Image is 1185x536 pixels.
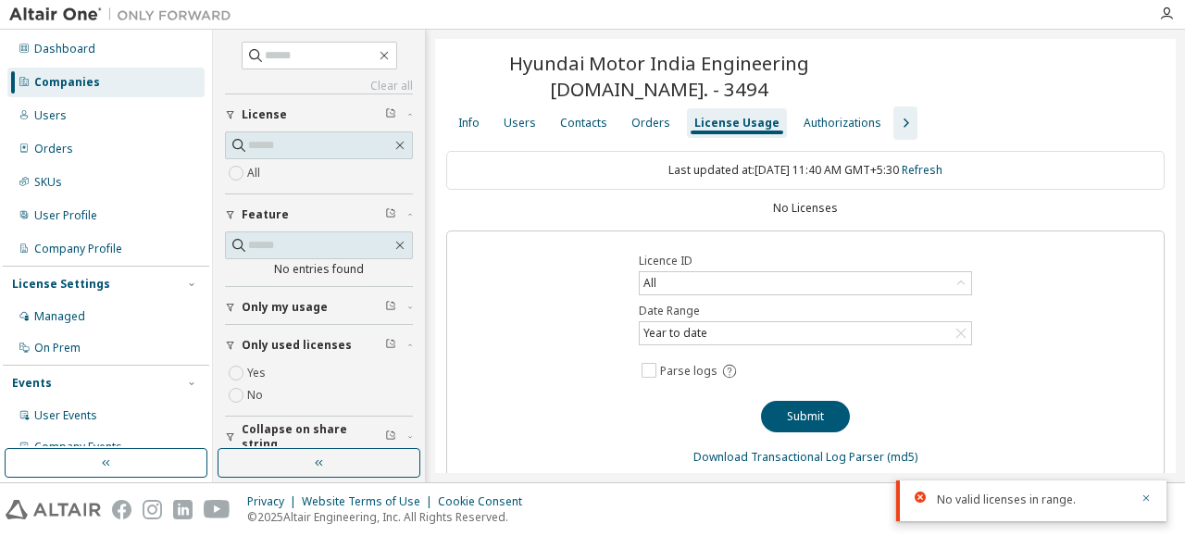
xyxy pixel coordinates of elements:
[34,242,122,256] div: Company Profile
[242,422,385,452] span: Collapse on share string
[225,417,413,457] button: Collapse on share string
[504,116,536,131] div: Users
[761,401,850,432] button: Submit
[12,376,52,391] div: Events
[385,207,396,222] span: Clear filter
[12,277,110,292] div: License Settings
[247,384,267,406] label: No
[225,287,413,328] button: Only my usage
[242,300,328,315] span: Only my usage
[6,500,101,519] img: altair_logo.svg
[560,116,607,131] div: Contacts
[438,494,533,509] div: Cookie Consent
[639,304,972,318] label: Date Range
[887,449,917,465] a: (md5)
[34,175,62,190] div: SKUs
[242,207,289,222] span: Feature
[247,362,269,384] label: Yes
[937,492,1129,508] div: No valid licenses in range.
[385,300,396,315] span: Clear filter
[247,494,302,509] div: Privacy
[694,116,780,131] div: License Usage
[225,94,413,135] button: License
[34,309,85,324] div: Managed
[34,108,67,123] div: Users
[34,408,97,423] div: User Events
[804,116,881,131] div: Authorizations
[34,208,97,223] div: User Profile
[225,262,413,277] div: No entries found
[385,107,396,122] span: Clear filter
[639,254,972,268] label: Licence ID
[34,142,73,156] div: Orders
[242,107,287,122] span: License
[302,494,438,509] div: Website Terms of Use
[204,500,231,519] img: youtube.svg
[34,42,95,56] div: Dashboard
[641,273,659,293] div: All
[173,500,193,519] img: linkedin.svg
[446,151,1165,190] div: Last updated at: [DATE] 11:40 AM GMT+5:30
[247,509,533,525] p: © 2025 Altair Engineering, Inc. All Rights Reserved.
[247,162,264,184] label: All
[34,341,81,355] div: On Prem
[34,440,122,455] div: Company Events
[640,272,971,294] div: All
[693,449,884,465] a: Download Transactional Log Parser
[225,194,413,235] button: Feature
[385,338,396,353] span: Clear filter
[112,500,131,519] img: facebook.svg
[385,430,396,444] span: Clear filter
[242,338,352,353] span: Only used licenses
[225,325,413,366] button: Only used licenses
[9,6,241,24] img: Altair One
[641,323,710,343] div: Year to date
[640,322,971,344] div: Year to date
[458,116,480,131] div: Info
[34,75,100,90] div: Companies
[446,50,871,102] span: Hyundai Motor India Engineering [DOMAIN_NAME]. - 3494
[225,79,413,93] a: Clear all
[631,116,670,131] div: Orders
[446,201,1165,216] div: No Licenses
[660,364,717,379] span: Parse logs
[143,500,162,519] img: instagram.svg
[902,162,942,178] a: Refresh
